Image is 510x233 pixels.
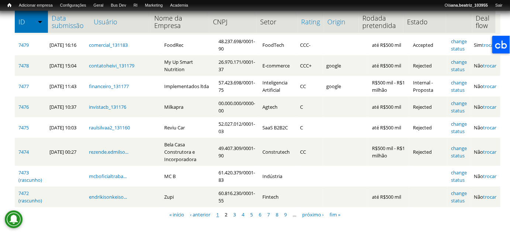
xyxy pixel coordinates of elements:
a: trocar [483,149,497,155]
a: trocar [483,62,497,69]
a: raulsilvaa2_131160 [89,124,130,131]
td: 00.000.000/0000-00 [215,97,259,117]
a: Rating [301,18,320,25]
td: 26.970.171/0001-37 [215,55,259,76]
td: Rejected [409,138,447,166]
a: « início [170,211,185,218]
td: FoodTech [259,35,296,55]
td: CC [296,138,323,166]
td: FoodRec [161,35,215,55]
a: ID [18,18,44,25]
a: 7476 [18,104,29,110]
a: Início [4,2,15,9]
li: 2 [223,209,230,220]
td: Milkapra [161,97,215,117]
a: ‹ anterior [190,211,211,218]
td: Rejected [409,117,447,138]
td: Internal - Proposta [409,76,447,97]
td: Zupi [161,187,215,207]
a: Oláana.beatriz_103955 [441,2,492,9]
a: change status [451,190,467,204]
a: Academia [166,2,192,9]
td: Reviu Car [161,117,215,138]
td: SaaS B2B2C [259,117,296,138]
a: trocar [483,83,497,90]
a: contatoheivi_131179 [89,62,134,69]
td: CCC+ [296,55,323,76]
td: Construtech [259,138,296,166]
td: até R$500 mil [368,117,409,138]
td: até R$500 mil [368,187,409,207]
td: Não [471,138,500,166]
img: ordem crescente [38,19,42,24]
td: R$500 mil - R$1 milhão [368,138,409,166]
li: … [290,209,299,220]
span: Início [7,3,11,8]
a: 9 [285,211,287,218]
td: Inteligencia Artificial [259,76,296,97]
a: fim » [330,211,341,218]
td: 60.816.230/0001-55 [215,187,259,207]
a: Origin [328,18,355,25]
th: Deal flow [472,11,496,33]
td: Não [471,187,500,207]
a: próximo › [303,211,324,218]
td: Rejected [409,97,447,117]
td: 57.423.698/0001-75 [215,76,259,97]
th: CNPJ [209,11,256,33]
td: Indústria [259,166,296,187]
a: 3 [234,211,236,218]
strong: ana.beatriz_103955 [451,3,488,7]
a: change status [451,145,467,159]
td: google [323,55,368,76]
td: Não [471,97,500,117]
a: 7478 [18,62,29,69]
td: 49.407.309/0001-90 [215,138,259,166]
td: Accepted [409,35,447,55]
a: 6 [259,211,262,218]
td: até R$500 mil [368,35,409,55]
a: 5 [251,211,253,218]
a: 7474 [18,149,29,155]
td: [DATE] 15:04 [46,55,85,76]
a: Adicionar empresa [15,2,56,9]
td: C [296,97,323,117]
a: 4 [242,211,245,218]
a: change status [451,79,467,93]
a: rezende.edmilso... [89,149,128,155]
td: Bela Casa Construtora e Incorporadora [161,138,215,166]
a: 8 [276,211,279,218]
a: mcboficialtraba... [89,173,127,180]
a: change status [451,169,467,183]
td: [DATE] 16:16 [46,35,85,55]
th: Setor [256,11,298,33]
a: 7472 (rascunho) [18,190,42,204]
a: change status [451,38,467,52]
a: Bus Dev [107,2,130,9]
td: 61.420.379/0001-83 [215,166,259,187]
a: 7475 [18,124,29,131]
td: [DATE] 00:27 [46,138,85,166]
a: 1 [217,211,219,218]
td: 48.237.698/0001-90 [215,35,259,55]
td: E-commerce [259,55,296,76]
a: 7479 [18,42,29,48]
a: change status [451,121,467,135]
td: R$500 mil - R$1 milhão [368,76,409,97]
td: até R$500 mil [368,55,409,76]
a: invistacb_131176 [89,104,126,110]
a: trocar [483,194,497,200]
td: [DATE] 10:03 [46,117,85,138]
th: Rodada pretendida [359,11,403,33]
td: até R$500 mil [368,97,409,117]
a: trocar [483,173,497,180]
a: endrikisonkeiso... [89,194,127,200]
a: 7473 (rascunho) [18,169,42,183]
a: Usuário [94,18,147,25]
td: Não [471,55,500,76]
td: Rejected [409,55,447,76]
td: Não [471,117,500,138]
td: Sim [471,35,500,55]
th: Nome da Empresa [151,11,209,33]
td: CC [296,76,323,97]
